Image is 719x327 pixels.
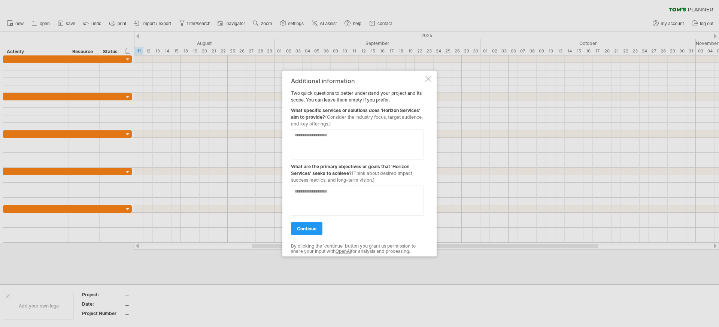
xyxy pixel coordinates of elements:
a: continue [291,222,322,235]
a: OpenAI [336,248,351,254]
div: What specific services or solutions does 'Horizon Services' aim to provide? [291,103,424,127]
span: (Consider the industry focus, target audience, and key offerings.) [291,114,423,126]
div: What are the primary objectives or goals that 'Horizon Services' seeks to achieve? [291,159,424,183]
div: Two quick questions to better understand your project and its scope. You can leave them empty if ... [291,77,424,250]
span: continue [297,225,316,231]
div: Additional information [291,77,424,84]
div: By clicking the 'continue' button you grant us permission to share your input with for analysis a... [291,243,424,254]
span: (Think about desired impact, success metrics, and long-term vision.) [291,170,413,182]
